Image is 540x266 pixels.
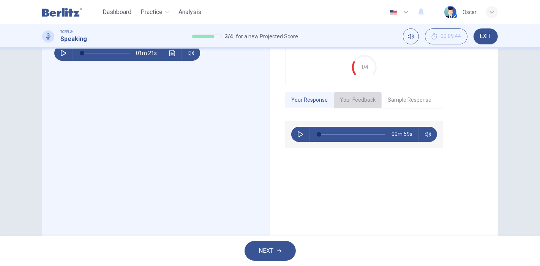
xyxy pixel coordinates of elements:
button: Dashboard [99,5,134,19]
span: Analysis [178,8,201,17]
button: NEXT [245,241,296,261]
span: 00m 59s [392,127,418,142]
div: Oscar [463,8,477,17]
button: 00:09:44 [425,28,467,44]
text: 1/4 [361,64,368,70]
img: Berlitz Latam logo [42,5,82,20]
span: TOEFL® [60,29,73,35]
span: Dashboard [103,8,131,17]
button: Analysis [175,5,204,19]
img: Profile picture [444,6,456,18]
span: 00:09:44 [441,33,461,39]
span: 3 / 4 [225,32,233,41]
button: Your Feedback [334,92,382,108]
button: Sample Response [382,92,437,108]
button: Practice [137,5,172,19]
button: Your Response [285,92,334,108]
div: Hide [425,28,467,44]
span: EXIT [480,33,491,39]
div: basic tabs example [285,92,443,108]
button: Click to see the audio transcription [166,46,178,61]
span: NEXT [259,246,274,256]
img: en [389,9,398,15]
div: Mute [403,28,419,44]
span: 01m 21s [136,46,163,61]
span: Practice [141,8,163,17]
h1: Speaking [60,35,87,44]
a: Berlitz Latam logo [42,5,99,20]
span: for a new Projected Score [236,32,298,41]
button: EXIT [474,28,498,44]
